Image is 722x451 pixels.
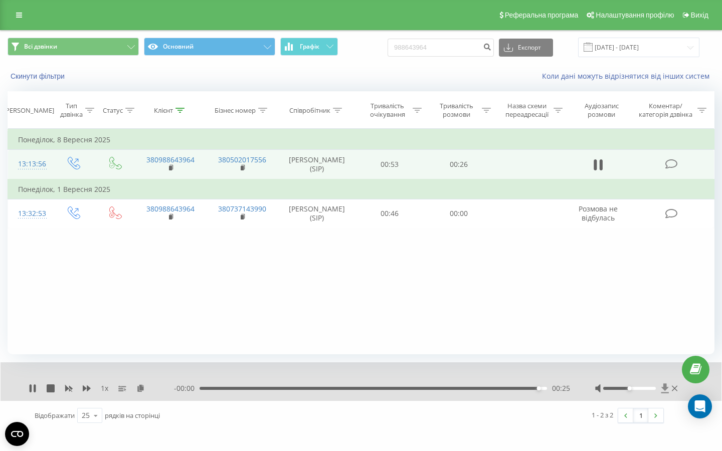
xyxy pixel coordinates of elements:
div: Accessibility label [537,386,541,390]
div: Open Intercom Messenger [688,394,712,418]
span: Графік [300,43,319,50]
td: [PERSON_NAME] (SIP) [278,199,355,228]
span: рядків на сторінці [105,411,160,420]
a: Коли дані можуть відрізнятися вiд інших систем [542,71,714,81]
div: 1 - 2 з 2 [592,410,613,420]
a: 380737143990 [218,204,266,213]
span: Відображати [35,411,75,420]
span: 1 x [101,383,108,393]
div: Тривалість розмови [433,102,479,119]
div: 13:13:56 [18,154,42,174]
a: 380502017556 [218,155,266,164]
td: 00:46 [355,199,425,228]
td: Понеділок, 1 Вересня 2025 [8,179,714,199]
td: 00:26 [424,150,493,179]
div: Тип дзвінка [60,102,83,119]
button: Скинути фільтри [8,72,70,81]
button: Всі дзвінки [8,38,139,56]
div: Коментар/категорія дзвінка [636,102,695,119]
td: [PERSON_NAME] (SIP) [278,150,355,179]
div: Тривалість очікування [365,102,411,119]
div: Клієнт [154,106,173,115]
span: Розмова не відбулась [579,204,618,222]
td: Понеділок, 8 Вересня 2025 [8,130,714,150]
div: Назва схеми переадресації [502,102,551,119]
div: Accessibility label [627,386,631,390]
div: Аудіозапис розмови [574,102,629,119]
div: Співробітник [289,106,330,115]
span: Реферальна програма [505,11,579,19]
div: Статус [103,106,123,115]
span: Налаштування профілю [596,11,674,19]
button: Графік [280,38,338,56]
button: Open CMP widget [5,422,29,446]
td: 00:53 [355,150,425,179]
a: 380988643964 [146,204,195,213]
a: 380988643964 [146,155,195,164]
input: Пошук за номером [388,39,494,57]
div: 25 [82,410,90,420]
div: Бізнес номер [215,106,256,115]
div: 13:32:53 [18,204,42,223]
span: Вихід [691,11,708,19]
span: 00:25 [552,383,570,393]
span: Всі дзвінки [24,43,57,51]
button: Експорт [499,39,553,57]
td: 00:00 [424,199,493,228]
span: - 00:00 [174,383,200,393]
button: Основний [144,38,275,56]
a: 1 [633,408,648,422]
div: [PERSON_NAME] [4,106,54,115]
